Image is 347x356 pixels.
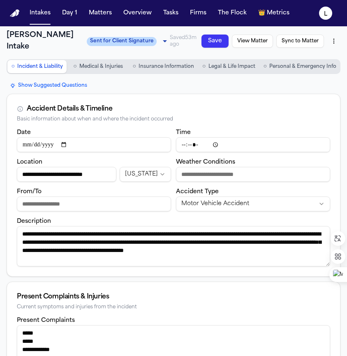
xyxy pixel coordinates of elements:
[17,167,116,182] input: Incident location
[7,81,90,90] button: Show Suggested Questions
[17,63,63,70] span: Incident & Liability
[201,35,229,48] button: Save
[17,137,171,152] input: Incident date
[87,35,170,47] div: Update intake status
[7,30,82,53] h1: [PERSON_NAME] Intake
[17,129,31,136] label: Date
[269,63,336,70] span: Personal & Emergency Info
[73,62,76,71] span: ○
[264,62,267,71] span: ○
[133,62,136,71] span: ○
[258,9,265,17] span: crown
[10,9,20,17] a: Home
[79,63,123,70] span: Medical & Injuries
[120,167,171,182] button: Incident state
[27,104,112,114] div: Accident Details & Timeline
[10,9,20,17] img: Finch Logo
[17,116,330,123] div: Basic information about when and where the incident occurred
[176,167,330,182] input: Weather conditions
[17,317,75,324] label: Present Complaints
[170,35,198,48] span: Saved 53m ago
[324,11,327,17] text: L
[176,129,191,136] label: Time
[17,292,330,302] div: Present Complaints & Injuries
[139,63,194,70] span: Insurance Information
[199,60,258,73] button: Go to Legal & Life Impact
[267,9,289,17] span: Metrics
[255,6,293,21] button: crownMetrics
[215,6,250,21] button: The Flock
[7,60,67,73] button: Go to Incident & Liability
[26,6,54,21] button: Intakes
[176,159,235,165] label: Weather Conditions
[17,226,330,266] textarea: Incident description
[232,35,273,48] button: View Matter
[17,218,51,224] label: Description
[17,196,171,211] input: From/To destination
[59,6,81,21] button: Day 1
[276,35,324,48] button: Sync to Matter
[17,304,330,310] div: Current symptoms and injuries from the incident
[160,6,182,21] button: Tasks
[120,6,155,21] button: Overview
[17,189,42,195] label: From/To
[17,159,42,165] label: Location
[86,6,115,21] button: Matters
[208,63,255,70] span: Legal & Life Impact
[327,34,340,49] button: More actions
[176,189,219,195] label: Accident Type
[176,137,330,152] input: Incident time
[68,60,127,73] button: Go to Medical & Injuries
[87,37,157,46] span: Sent for Client Signature
[187,6,210,21] button: Firms
[11,62,14,71] span: ○
[130,60,197,73] button: Go to Insurance Information
[202,62,206,71] span: ○
[260,60,340,73] button: Go to Personal & Emergency Info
